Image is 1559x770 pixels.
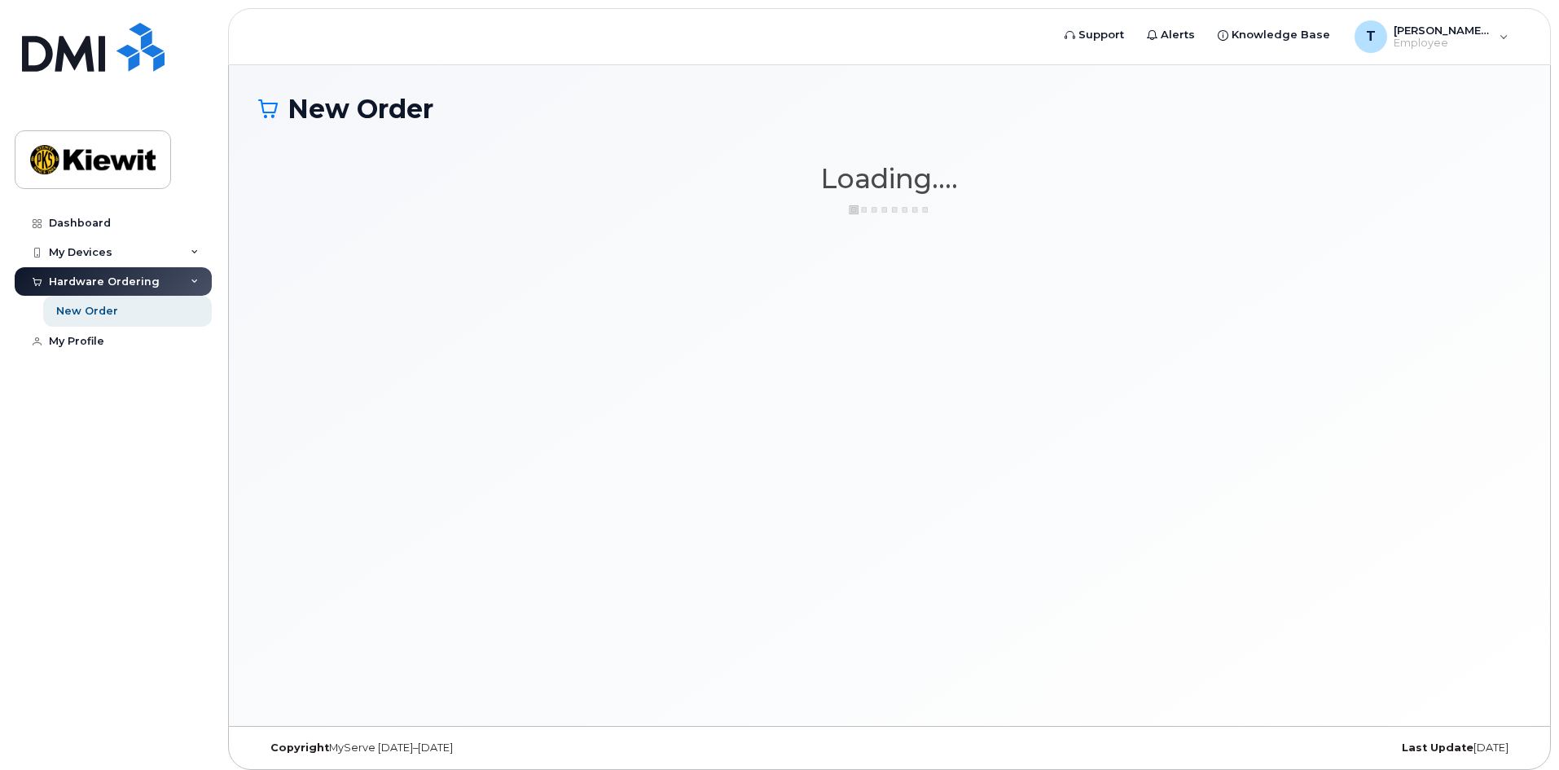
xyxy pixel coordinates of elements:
strong: Last Update [1402,741,1473,754]
div: MyServe [DATE]–[DATE] [258,741,679,755]
div: [DATE] [1100,741,1521,755]
h1: New Order [258,95,1521,123]
h1: Loading.... [258,164,1521,193]
strong: Copyright [270,741,329,754]
img: ajax-loader-3a6953c30dc77f0bf724df975f13086db4f4c1262e45940f03d1251963f1bf2e.gif [849,204,930,216]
